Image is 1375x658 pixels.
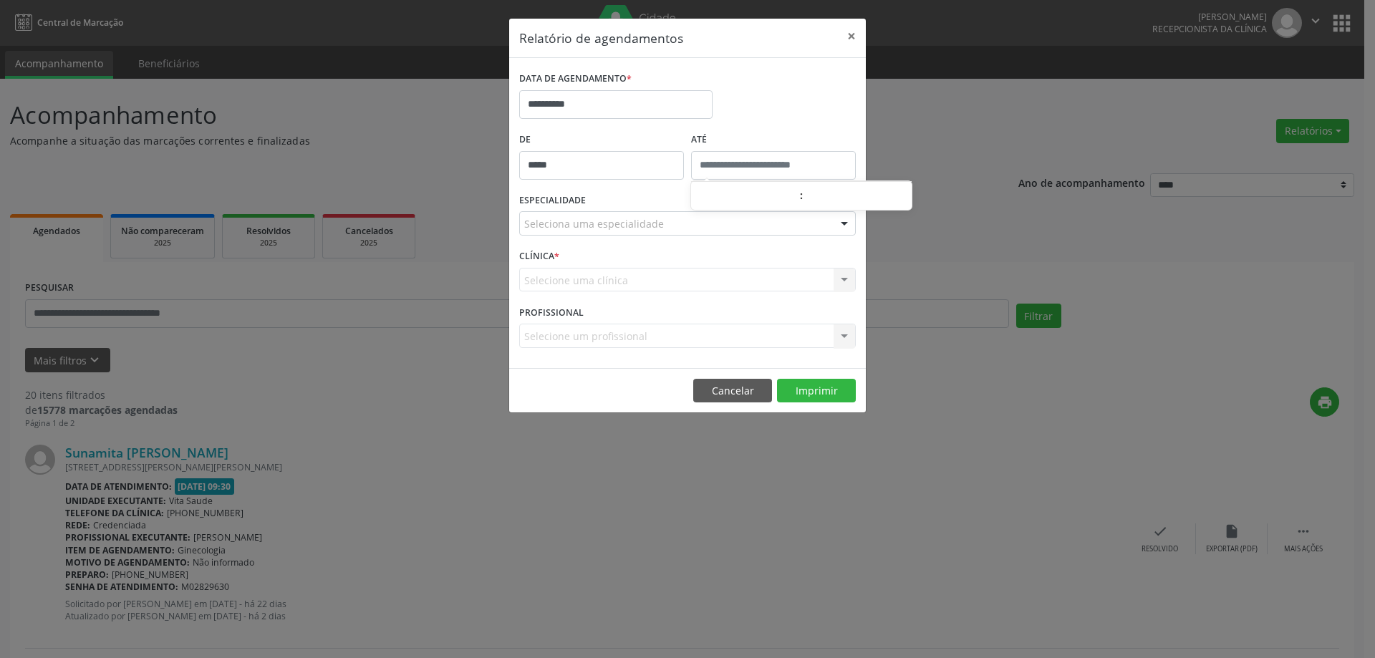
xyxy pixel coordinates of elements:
[519,246,559,268] label: CLÍNICA
[524,216,664,231] span: Seleciona uma especialidade
[519,68,632,90] label: DATA DE AGENDAMENTO
[519,129,684,151] label: De
[519,29,683,47] h5: Relatório de agendamentos
[777,379,856,403] button: Imprimir
[693,379,772,403] button: Cancelar
[691,129,856,151] label: ATÉ
[519,190,586,212] label: ESPECIALIDADE
[804,183,912,211] input: Minute
[691,183,799,211] input: Hour
[837,19,866,54] button: Close
[799,181,804,210] span: :
[519,301,584,324] label: PROFISSIONAL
